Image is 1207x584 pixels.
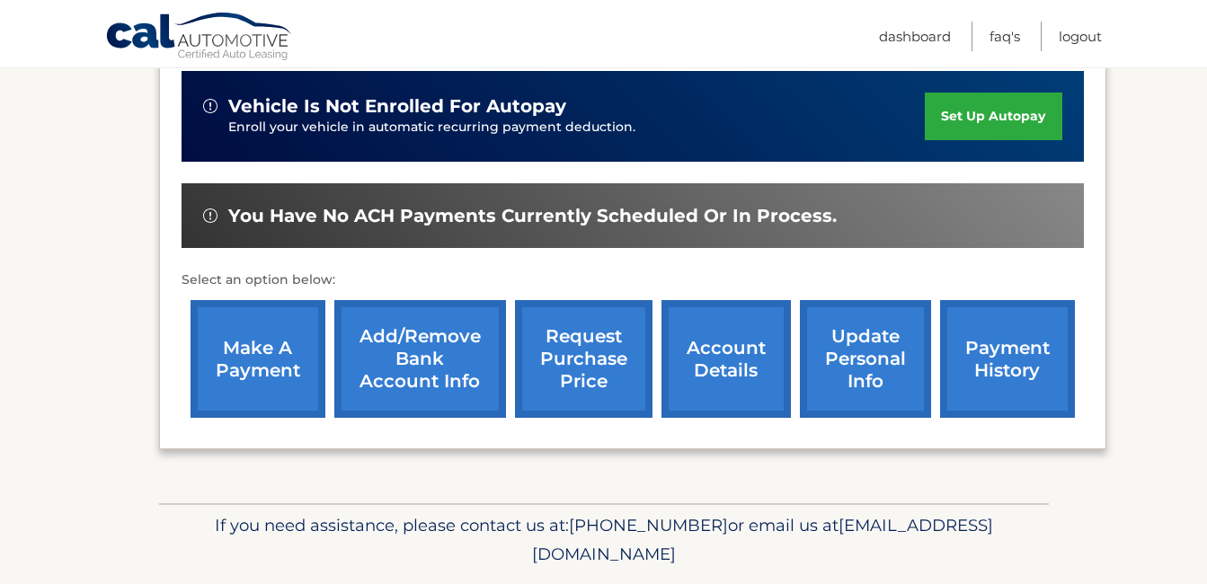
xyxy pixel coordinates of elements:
[879,22,951,51] a: Dashboard
[171,511,1037,569] p: If you need assistance, please contact us at: or email us at
[661,300,791,418] a: account details
[191,300,325,418] a: make a payment
[569,515,728,535] span: [PHONE_NUMBER]
[800,300,931,418] a: update personal info
[990,22,1020,51] a: FAQ's
[334,300,506,418] a: Add/Remove bank account info
[228,118,926,137] p: Enroll your vehicle in automatic recurring payment deduction.
[203,208,217,223] img: alert-white.svg
[203,99,217,113] img: alert-white.svg
[532,515,993,564] span: [EMAIL_ADDRESS][DOMAIN_NAME]
[925,93,1061,140] a: set up autopay
[105,12,294,64] a: Cal Automotive
[1059,22,1102,51] a: Logout
[228,95,566,118] span: vehicle is not enrolled for autopay
[182,270,1084,291] p: Select an option below:
[515,300,652,418] a: request purchase price
[940,300,1075,418] a: payment history
[228,205,837,227] span: You have no ACH payments currently scheduled or in process.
